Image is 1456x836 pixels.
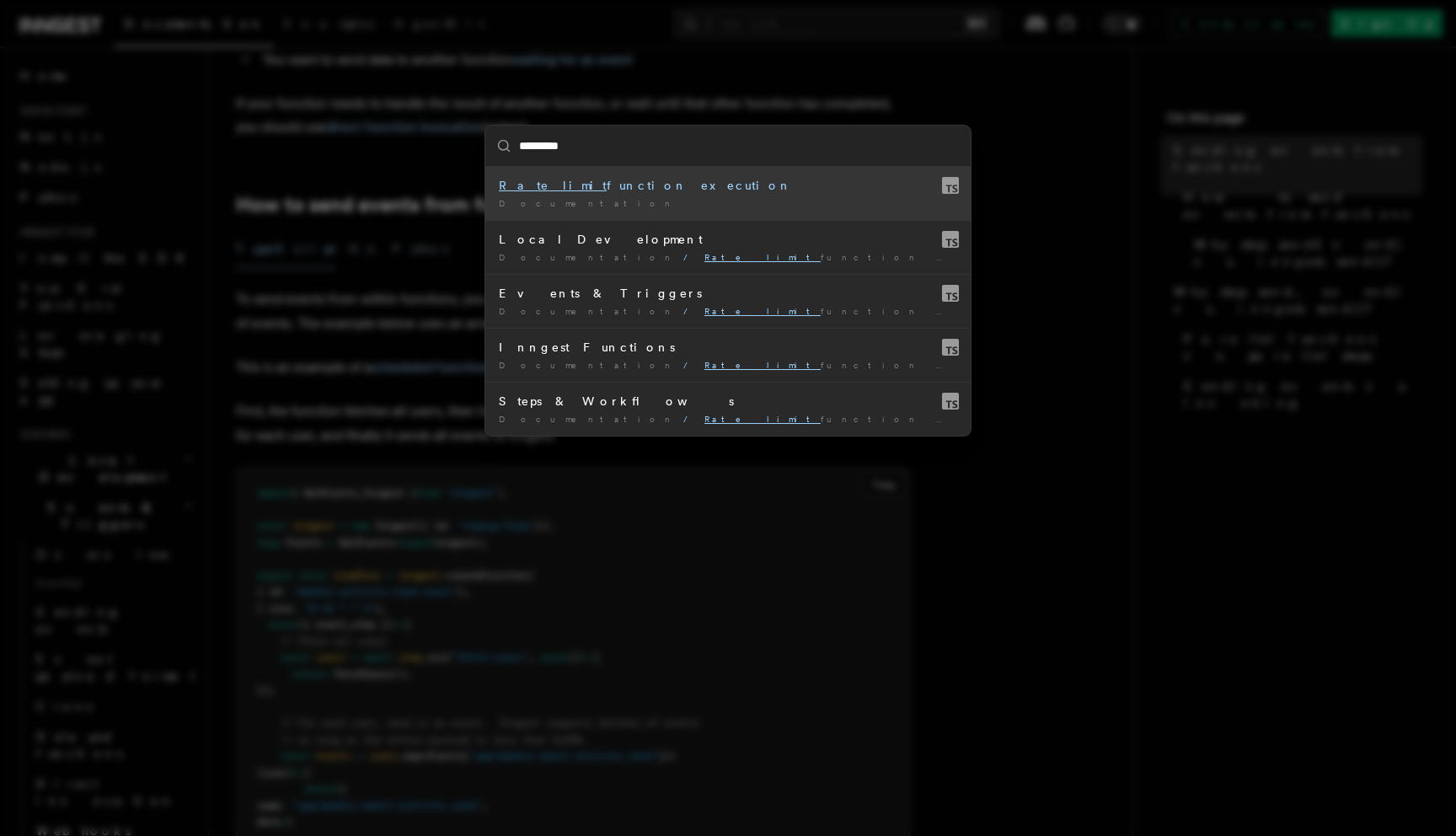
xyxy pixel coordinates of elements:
[683,360,698,370] span: /
[704,252,821,262] mark: Rate limit
[704,360,1066,370] span: function execution
[499,252,677,262] span: Documentation
[499,231,957,248] div: Local Development
[499,179,607,192] mark: Rate limit
[499,393,957,410] div: Steps & Workflows
[704,306,1066,316] span: function execution
[683,252,698,262] span: /
[499,414,677,424] span: Documentation
[704,252,1066,262] span: function execution
[704,360,821,370] mark: Rate limit
[704,306,821,316] mark: Rate limit
[499,198,677,208] span: Documentation
[499,177,957,194] div: function execution
[704,414,821,424] mark: Rate limit
[499,306,677,316] span: Documentation
[499,360,677,370] span: Documentation
[499,339,957,356] div: Inngest Functions
[683,414,698,424] span: /
[499,285,957,302] div: Events & Triggers
[683,306,698,316] span: /
[704,414,1066,424] span: function execution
